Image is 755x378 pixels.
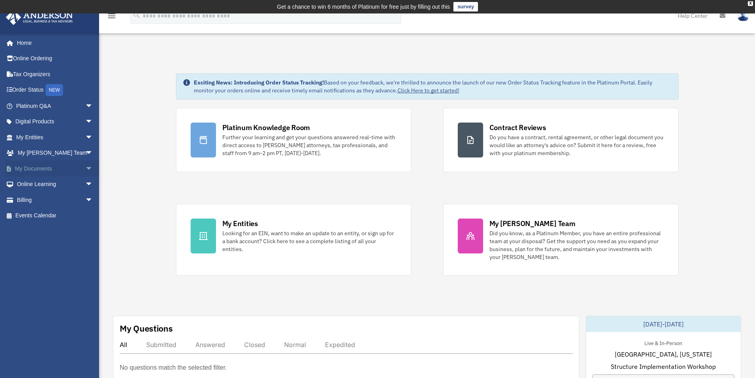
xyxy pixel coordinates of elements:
div: All [120,341,127,349]
a: survey [453,2,478,12]
a: Events Calendar [6,208,105,224]
a: Contract Reviews Do you have a contract, rental agreement, or other legal document you would like... [443,108,679,172]
i: menu [107,11,117,21]
a: Platinum Knowledge Room Further your learning and get your questions answered real-time with dire... [176,108,411,172]
a: Online Ordering [6,51,105,67]
i: search [132,11,141,19]
div: Platinum Knowledge Room [222,123,310,132]
div: [DATE]-[DATE] [586,316,741,332]
div: Closed [244,341,265,349]
span: arrow_drop_down [85,161,101,177]
a: My [PERSON_NAME] Teamarrow_drop_down [6,145,105,161]
a: My Entitiesarrow_drop_down [6,129,105,145]
div: close [748,1,753,6]
img: User Pic [737,10,749,21]
a: menu [107,14,117,21]
a: Order StatusNEW [6,82,105,98]
a: My Entities Looking for an EIN, want to make an update to an entity, or sign up for a bank accoun... [176,204,411,276]
span: [GEOGRAPHIC_DATA], [US_STATE] [615,349,712,359]
a: Digital Productsarrow_drop_down [6,114,105,130]
span: arrow_drop_down [85,129,101,146]
span: arrow_drop_down [85,177,101,193]
div: Live & In-Person [638,338,688,347]
p: No questions match the selected filter. [120,362,227,373]
span: Structure Implementation Workshop [611,362,716,371]
a: My Documentsarrow_drop_down [6,161,105,177]
div: Did you know, as a Platinum Member, you have an entire professional team at your disposal? Get th... [489,229,664,261]
a: Click Here to get started! [398,87,459,94]
div: My Entities [222,219,258,228]
a: Home [6,35,101,51]
div: NEW [46,84,63,96]
div: Normal [284,341,306,349]
div: Expedited [325,341,355,349]
div: Get a chance to win 6 months of Platinum for free just by filling out this [277,2,450,12]
span: arrow_drop_down [85,98,101,114]
span: arrow_drop_down [85,145,101,161]
span: arrow_drop_down [85,192,101,208]
div: Submitted [146,341,176,349]
a: My [PERSON_NAME] Team Did you know, as a Platinum Member, you have an entire professional team at... [443,204,679,276]
a: Tax Organizers [6,66,105,82]
div: My [PERSON_NAME] Team [489,219,575,228]
div: Do you have a contract, rental agreement, or other legal document you would like an attorney's ad... [489,133,664,157]
div: My Questions [120,322,173,334]
div: Looking for an EIN, want to make an update to an entity, or sign up for a bank account? Click her... [222,229,397,253]
div: Answered [195,341,225,349]
div: Contract Reviews [489,123,546,132]
strong: Exciting News: Introducing Order Status Tracking! [194,79,324,86]
a: Online Learningarrow_drop_down [6,177,105,192]
a: Platinum Q&Aarrow_drop_down [6,98,105,114]
div: Further your learning and get your questions answered real-time with direct access to [PERSON_NAM... [222,133,397,157]
span: arrow_drop_down [85,114,101,130]
a: Billingarrow_drop_down [6,192,105,208]
div: Based on your feedback, we're thrilled to announce the launch of our new Order Status Tracking fe... [194,79,672,94]
img: Anderson Advisors Platinum Portal [4,10,75,25]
